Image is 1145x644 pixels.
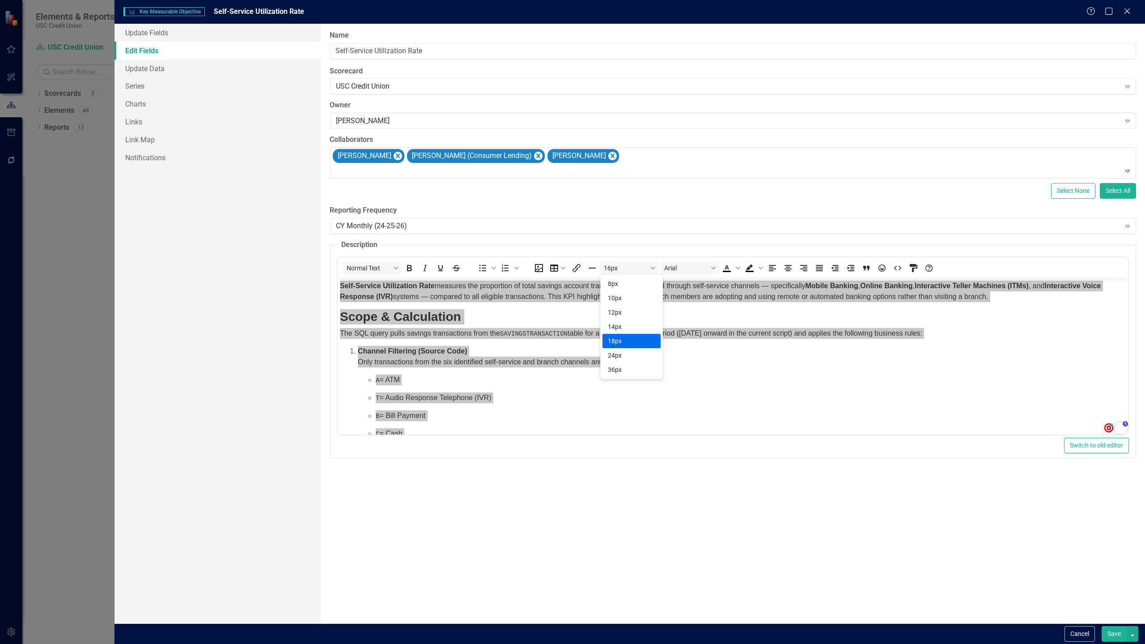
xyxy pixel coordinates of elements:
[1102,626,1127,642] button: Save
[330,66,1136,77] label: Scorecard
[812,262,827,274] button: Justify
[336,221,1120,231] div: CY Monthly (24-25-26)
[1100,183,1136,199] button: Select All
[742,262,764,274] div: Background color Black
[449,262,464,274] button: Strikethrough
[330,30,1136,41] label: Name
[330,43,1136,60] input: Key Measurable Objective Name
[608,321,643,332] div: 14px
[585,262,600,274] button: Horizontal line
[433,262,448,274] button: Underline
[602,320,661,334] div: 14px
[330,135,1136,145] label: Collaborators
[608,307,643,318] div: 12px
[602,305,661,320] div: 12px
[661,262,719,274] button: Font Arial
[827,262,843,274] button: Decrease indent
[347,264,390,272] span: Normal Text
[336,81,1120,92] div: USC Credit Union
[394,152,402,160] div: Remove Sandra Alvidrez
[602,291,661,305] div: 10px
[114,113,321,131] a: Links
[114,24,321,42] a: Update Fields
[608,350,643,361] div: 24px
[843,262,858,274] button: Increase indent
[664,264,708,272] span: Arial
[114,131,321,149] a: Link Map
[498,262,520,274] div: Numbered list
[123,7,205,16] span: Key Measurable Objective
[338,278,1128,435] iframe: Rich Text Area
[402,262,417,274] button: Bold
[547,262,568,274] button: Table
[906,262,921,274] button: CSS Editor
[417,262,433,274] button: Italic
[604,264,648,272] span: 16px
[602,277,661,291] div: 8px
[780,262,796,274] button: Align center
[796,262,811,274] button: Align right
[1051,183,1095,199] button: Select None
[114,95,321,113] a: Charts
[114,42,321,60] a: Edit Fields
[534,152,543,160] div: Remove Valerie Ives (Consumer Lending)
[890,262,905,274] button: HTML Editor
[114,77,321,95] a: Series
[602,334,661,348] div: 18px
[336,116,1120,126] div: [PERSON_NAME]
[608,278,643,289] div: 8px
[38,152,42,159] code: C
[608,336,643,346] div: 18px
[531,262,547,274] button: Insert image
[475,262,497,274] div: Bullet list
[608,152,617,160] div: Remove Tonya Perez
[330,205,1136,216] label: Reporting Frequency
[214,7,304,16] span: Self-Service Utilization Rate
[921,262,937,274] button: Help
[765,262,780,274] button: Align left
[608,364,643,375] div: 36px
[602,363,661,377] div: 36px
[569,262,584,274] button: Insert/edit link
[409,149,533,162] div: [PERSON_NAME] (Consumer Lending)
[859,262,874,274] button: Blockquote
[550,149,607,162] div: [PERSON_NAME]
[335,149,393,162] div: [PERSON_NAME]
[874,262,890,274] button: Emojis
[343,262,401,274] button: Block Normal Text
[608,293,643,303] div: 10px
[330,100,1136,111] label: Owner
[1064,438,1129,453] button: Switch to old editor
[38,150,788,161] p: = Cash
[600,262,658,274] button: Font size 16px
[114,60,321,77] a: Update Data
[1064,626,1095,642] button: Cancel
[337,240,382,250] legend: Description
[114,149,321,166] a: Notifications
[719,262,742,274] div: Text color Black
[602,348,661,363] div: 24px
